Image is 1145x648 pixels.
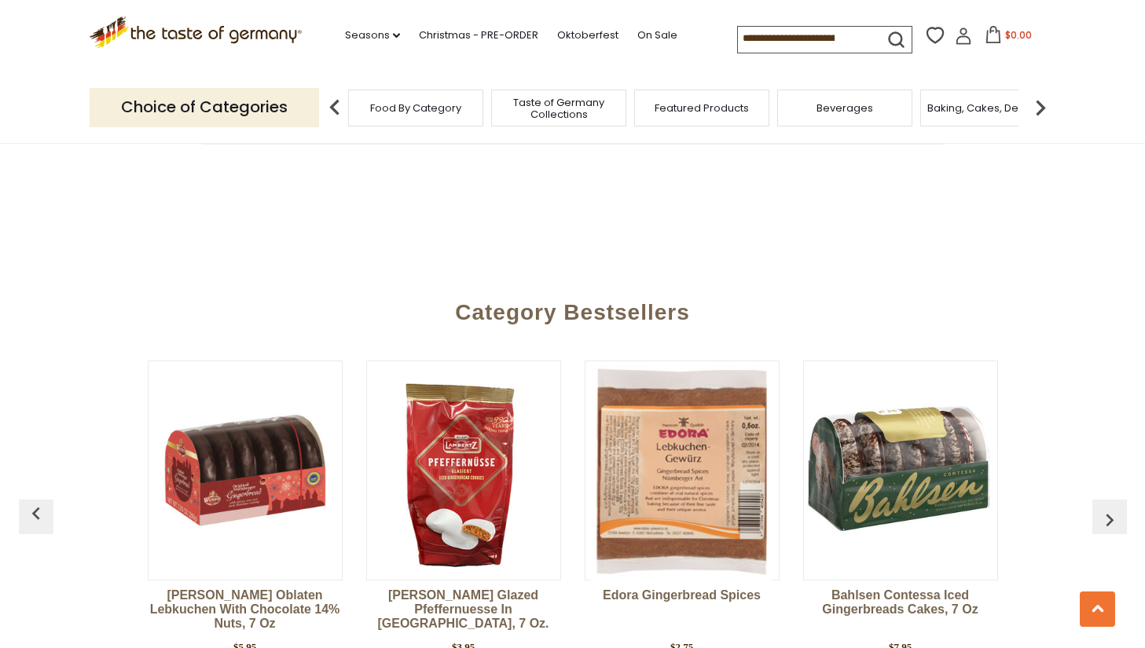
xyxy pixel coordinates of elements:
[591,361,773,580] img: Edora Gingerbread Spices
[557,27,618,44] a: Oktoberfest
[803,588,998,635] a: Bahlsen Contessa Iced Gingerbreads Cakes, 7 oz
[496,97,622,120] a: Taste of Germany Collections
[319,92,350,123] img: previous arrow
[370,102,461,114] a: Food By Category
[149,374,342,567] img: Wicklein Oblaten Lebkuchen with Chocolate 14% Nuts, 7 oz
[817,102,873,114] a: Beverages
[1097,507,1122,533] img: previous arrow
[367,374,560,567] img: Lambertz Glazed Pfeffernuesse in Bag, 7 oz.
[1025,92,1056,123] img: next arrow
[90,88,319,126] p: Choice of Categories
[804,374,997,567] img: Bahlsen Contessa Iced Gingerbreads Cakes, 7 oz
[24,501,49,526] img: previous arrow
[585,588,780,635] a: Edora Gingerbread Spices
[148,588,343,635] a: [PERSON_NAME] Oblaten Lebkuchen with Chocolate 14% Nuts, 7 oz
[345,27,400,44] a: Seasons
[27,276,1119,341] div: Category Bestsellers
[927,102,1049,114] a: Baking, Cakes, Desserts
[1005,28,1032,42] span: $0.00
[419,27,538,44] a: Christmas - PRE-ORDER
[975,26,1042,49] button: $0.00
[366,588,561,635] a: [PERSON_NAME] Glazed Pfeffernuesse in [GEOGRAPHIC_DATA], 7 oz.
[637,27,677,44] a: On Sale
[655,102,749,114] a: Featured Products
